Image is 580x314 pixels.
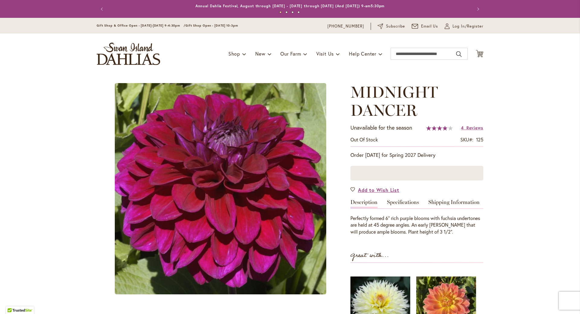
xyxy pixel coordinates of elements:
a: 4 Reviews [461,125,483,131]
div: Detailed Product Info [350,199,483,236]
span: MIDNIGHT DANCER [350,83,438,120]
a: [PHONE_NUMBER] [327,23,364,29]
span: Gift Shop Open - [DATE] 10-3pm [185,24,238,28]
span: New [255,50,265,57]
a: Add to Wish List [350,186,399,193]
span: Out of stock [350,136,378,143]
button: 4 of 4 [298,11,300,13]
div: 82% [426,126,453,131]
a: Log In/Register [445,23,483,29]
span: Visit Us [316,50,334,57]
span: Help Center [349,50,376,57]
button: 1 of 4 [279,11,282,13]
strong: Great with... [350,251,389,261]
button: Previous [97,3,109,15]
strong: SKU [460,136,473,143]
span: Add to Wish List [358,186,399,193]
img: main product photo [115,83,326,294]
span: Our Farm [280,50,301,57]
a: Annual Dahlia Festival, August through [DATE] - [DATE] through [DATE] (And [DATE]) 9-am5:30pm [195,4,385,8]
span: Log In/Register [453,23,483,29]
div: Perfectly formed 6" rich purple blooms with fuchsia undertones are held at 45 degree angles. An e... [350,215,483,236]
button: 3 of 4 [292,11,294,13]
span: Shop [228,50,240,57]
span: Reviews [466,125,483,131]
a: Description [350,199,378,208]
p: Order [DATE] for Spring 2027 Delivery [350,151,483,159]
p: Unavailable for the season [350,124,412,132]
button: 2 of 4 [285,11,288,13]
span: Email Us [421,23,438,29]
span: Gift Shop & Office Open - [DATE]-[DATE] 9-4:30pm / [97,24,185,28]
div: Availability [350,136,378,143]
a: store logo [97,43,160,65]
a: Specifications [387,199,419,208]
a: Subscribe [378,23,405,29]
a: Email Us [412,23,438,29]
span: Subscribe [386,23,405,29]
button: Next [471,3,483,15]
a: Shipping Information [428,199,480,208]
div: 125 [476,136,483,143]
span: 4 [461,125,464,131]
